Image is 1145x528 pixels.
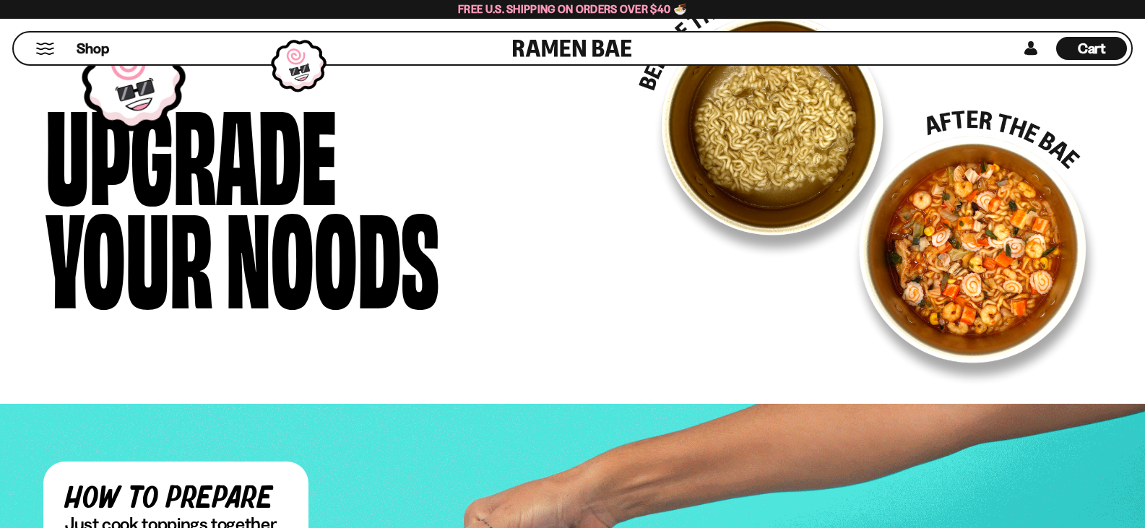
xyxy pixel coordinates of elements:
span: Free U.S. Shipping on Orders over $40 🍜 [458,2,687,16]
a: Cart [1056,33,1127,64]
div: Your [46,202,213,305]
div: Upgrade [46,98,337,202]
span: Cart [1078,40,1106,57]
button: Mobile Menu Trigger [35,43,55,55]
a: Shop [77,37,109,60]
h5: how to prepare [65,483,287,515]
span: Shop [77,39,109,59]
div: Noods [226,202,439,305]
